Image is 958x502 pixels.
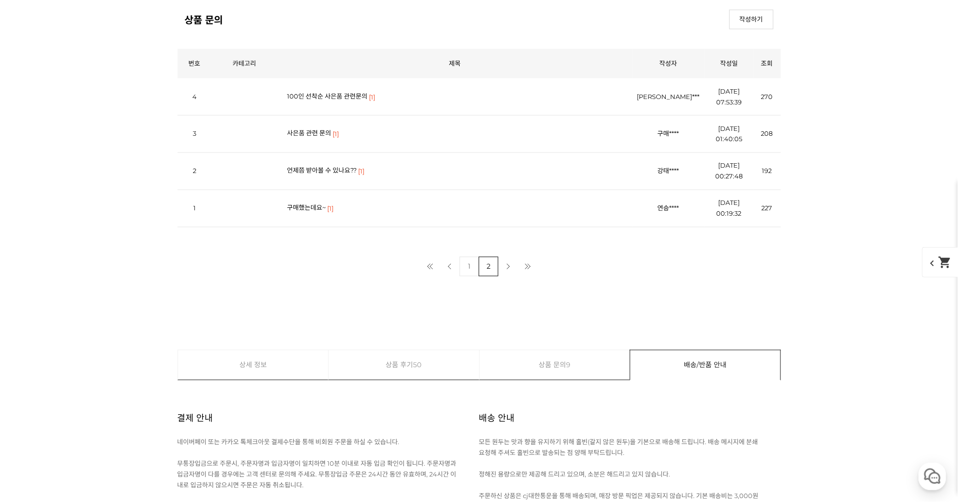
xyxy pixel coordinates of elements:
td: 2 [178,152,212,190]
a: 작성하기 [729,10,774,29]
td: 227 [754,190,781,227]
td: 208 [754,115,781,152]
a: 언제쯤 받아볼 수 있나요?? [287,167,357,175]
h2: 배송 안내 [479,401,515,437]
h2: 상품 문의 [185,12,223,26]
td: [DATE] 01:40:05 [705,115,754,152]
a: 사은품 관련 문의 [287,129,332,137]
span: [1] [333,129,339,140]
a: 배송/반품 안내 [630,351,780,380]
th: 번호 [178,49,212,78]
a: 홈 [3,311,65,335]
span: 50 [414,351,422,380]
th: 작성일 [705,49,754,78]
a: 다음 페이지 [498,257,518,276]
a: 상품 문의9 [480,351,630,380]
th: 작성자 [632,49,705,78]
td: 1 [178,190,212,227]
a: 상품 후기50 [329,351,479,380]
a: 첫 페이지 [420,257,440,276]
td: [DATE] 00:19:32 [705,190,754,227]
span: [1] [359,166,365,177]
td: [DATE] 07:53:39 [705,78,754,116]
a: 마지막 페이지 [518,257,538,276]
a: 이전 페이지 [440,257,460,276]
a: 100인 선착순 사은품 관련문의 [287,92,368,100]
td: 4 [178,78,212,116]
th: 조회 [754,49,781,78]
td: 270 [754,78,781,116]
th: 카테고리 [212,49,278,78]
span: 홈 [31,326,37,333]
a: 구매했는데요~ [287,204,326,212]
a: 상세 정보 [178,351,329,380]
span: 설정 [152,326,163,333]
td: [PERSON_NAME]*** [632,78,705,116]
span: [1] [369,92,376,102]
a: 설정 [127,311,188,335]
td: 3 [178,115,212,152]
span: 대화 [90,326,102,334]
mat-icon: shopping_cart [938,255,952,269]
a: 대화 [65,311,127,335]
a: 1 [460,257,479,276]
span: 9 [566,351,570,380]
span: [1] [328,203,334,214]
td: [DATE] 00:27:48 [705,152,754,190]
h2: 결제 안내 [178,401,213,437]
td: 192 [754,152,781,190]
a: 2 [479,257,498,276]
th: 제목 [278,49,632,78]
